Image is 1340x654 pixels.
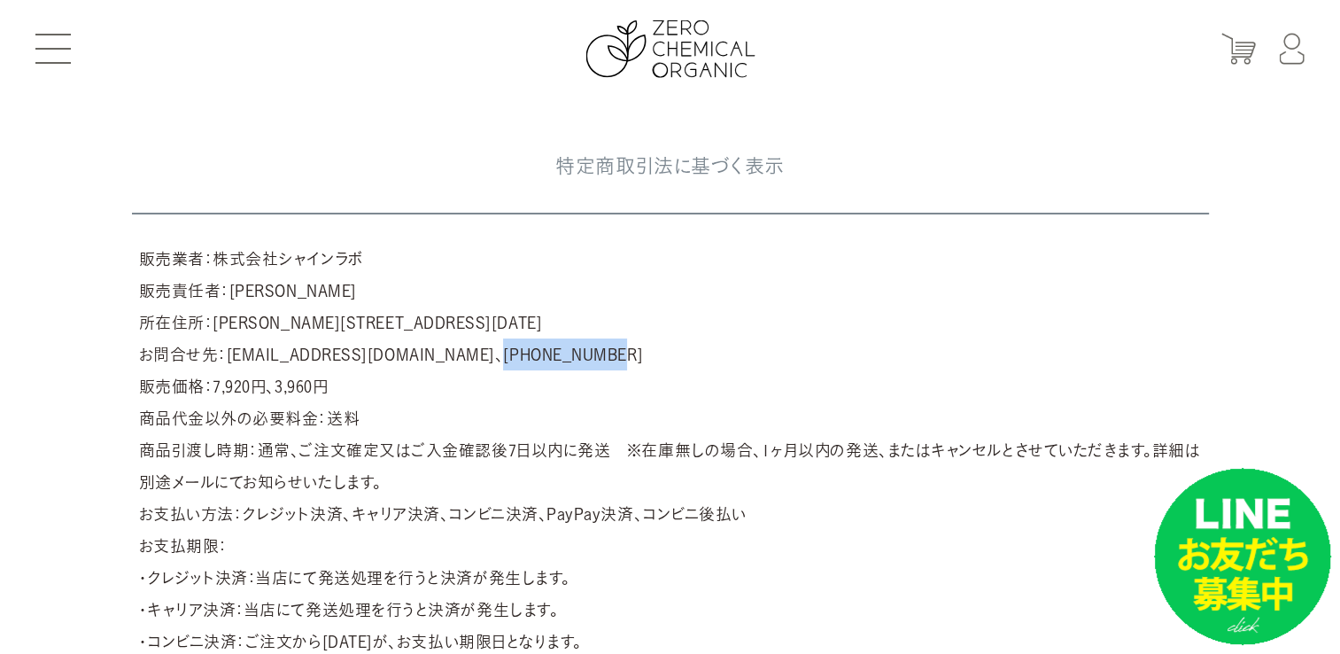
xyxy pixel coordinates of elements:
img: カート [1221,34,1256,65]
img: small_line.png [1154,468,1331,645]
img: マイページ [1279,34,1305,65]
img: ZERO CHEMICAL ORGANIC [585,20,755,78]
h1: 特定商取引法に基づく表示 [132,119,1209,214]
